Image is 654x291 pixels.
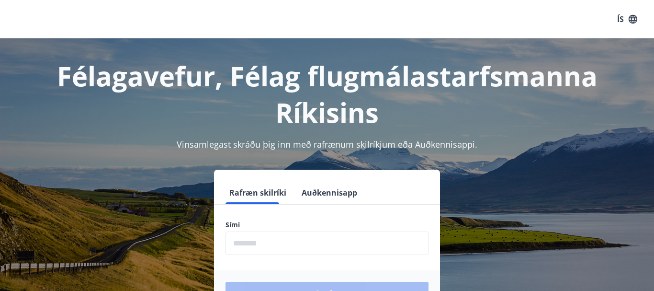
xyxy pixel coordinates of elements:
[298,181,361,204] button: Auðkennisapp
[11,58,643,130] h1: Félagavefur, Félag flugmálastarfsmanna Ríkisins
[226,181,290,204] button: Rafræn skilríki
[177,139,477,150] span: Vinsamlegast skráðu þig inn með rafrænum skilríkjum eða Auðkennisappi.
[612,11,643,28] button: ÍS
[226,220,428,230] label: Sími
